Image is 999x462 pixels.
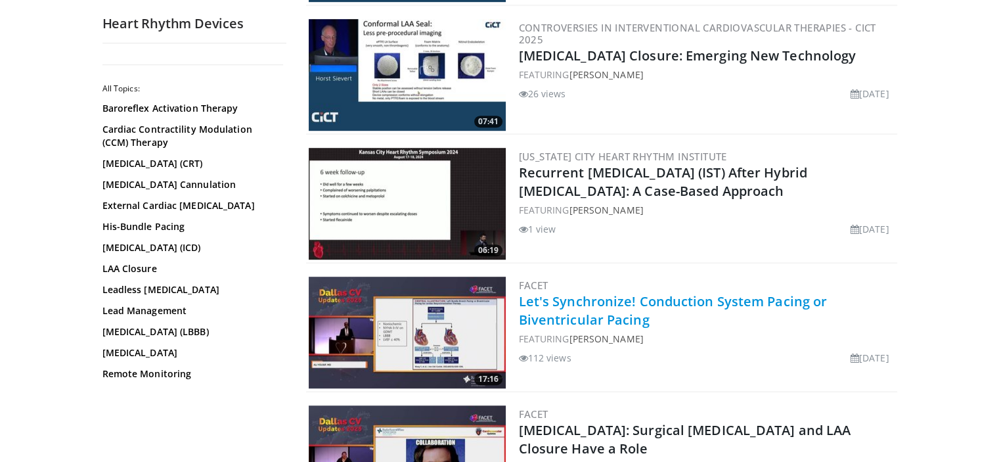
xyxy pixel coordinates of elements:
img: 68ff8d13-c5f0-471f-ae90-23b66f3d39c3.300x170_q85_crop-smart_upscale.jpg [309,148,506,260]
span: 06:19 [474,244,502,256]
span: 07:41 [474,116,502,127]
a: 17:16 [309,277,506,388]
a: [MEDICAL_DATA] [102,346,280,359]
a: Let's Synchronize! Conduction System Pacing or Biventricular Pacing [519,292,828,329]
span: 17:16 [474,373,502,385]
li: [DATE] [851,87,889,101]
a: 07:41 [309,19,506,131]
a: [MEDICAL_DATA] (ICD) [102,241,280,254]
a: Recurrent [MEDICAL_DATA] (IST) After Hybrid [MEDICAL_DATA]: A Case-Based Approach [519,164,807,200]
a: Cardiac Contractility Modulation (CCM) Therapy [102,123,280,149]
a: Lead Management [102,304,280,317]
div: FEATURING [519,332,895,346]
a: Leadless [MEDICAL_DATA] [102,283,280,296]
img: 140c98b5-fb69-4d15-852c-7ee5c8c0af4e.300x170_q85_crop-smart_upscale.jpg [309,19,506,131]
img: 1f2ab44c-76ee-48a6-b8cb-678a5990e5e5.300x170_q85_crop-smart_upscale.jpg [309,277,506,388]
li: [DATE] [851,222,889,236]
a: [MEDICAL_DATA]: Surgical [MEDICAL_DATA] and LAA Closure Have a Role [519,421,851,457]
a: External Cardiac [MEDICAL_DATA] [102,199,280,212]
li: 1 view [519,222,556,236]
a: [PERSON_NAME] [569,204,643,216]
a: Baroreflex Activation Therapy [102,102,280,115]
a: 06:19 [309,148,506,260]
a: [MEDICAL_DATA] (LBBB) [102,325,280,338]
a: Controversies in Interventional Cardiovascular Therapies - CICT 2025 [519,21,876,46]
a: FACET [519,407,548,421]
li: 112 views [519,351,571,365]
a: LAA Closure [102,262,280,275]
a: [MEDICAL_DATA] Closure: Emerging New Technology [519,47,856,64]
h2: Heart Rhythm Devices [102,15,286,32]
div: FEATURING [519,203,895,217]
a: [MEDICAL_DATA] Cannulation [102,178,280,191]
h2: All Topics: [102,83,283,94]
a: Remote Monitoring [102,367,280,381]
a: [PERSON_NAME] [569,68,643,81]
div: FEATURING [519,68,895,81]
a: His-Bundle Pacing [102,220,280,233]
li: 26 views [519,87,566,101]
a: [US_STATE] City Heart Rhythm Institute [519,150,727,163]
a: [MEDICAL_DATA] (CRT) [102,157,280,170]
a: FACET [519,279,548,292]
a: [PERSON_NAME] [569,333,643,345]
li: [DATE] [851,351,889,365]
